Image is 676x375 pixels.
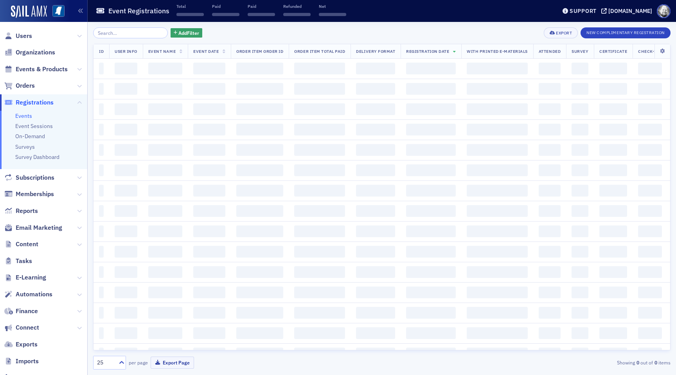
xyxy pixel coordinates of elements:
[4,48,55,57] a: Organizations
[638,266,662,278] span: ‌
[4,65,68,74] a: Events & Products
[356,327,395,339] span: ‌
[356,63,395,74] span: ‌
[572,124,588,135] span: ‌
[635,359,640,366] strong: 0
[99,246,104,258] span: ‌
[294,164,345,176] span: ‌
[539,348,561,359] span: ‌
[4,207,38,215] a: Reports
[148,164,182,176] span: ‌
[193,103,225,115] span: ‌
[638,144,662,156] span: ‌
[236,144,283,156] span: ‌
[539,307,561,319] span: ‌
[356,49,395,54] span: Delivery Format
[4,224,62,232] a: Email Marketing
[599,225,627,237] span: ‌
[16,307,38,316] span: Finance
[638,205,662,217] span: ‌
[599,348,627,359] span: ‌
[544,27,578,38] button: Export
[599,266,627,278] span: ‌
[115,103,137,115] span: ‌
[608,7,652,14] div: [DOMAIN_NAME]
[599,63,627,74] span: ‌
[212,13,239,16] span: ‌
[356,144,395,156] span: ‌
[148,83,182,95] span: ‌
[193,327,225,339] span: ‌
[148,63,182,74] span: ‌
[176,4,204,9] p: Total
[356,307,395,319] span: ‌
[99,124,104,135] span: ‌
[11,5,47,18] a: SailAMX
[193,307,225,319] span: ‌
[599,287,627,298] span: ‌
[193,144,225,156] span: ‌
[236,348,283,359] span: ‌
[356,164,395,176] span: ‌
[556,31,572,35] div: Export
[115,225,137,237] span: ‌
[581,29,671,36] a: New Complimentary Registration
[16,357,39,366] span: Imports
[16,224,62,232] span: Email Marketing
[406,164,456,176] span: ‌
[99,83,104,95] span: ‌
[467,124,528,135] span: ‌
[599,205,627,217] span: ‌
[406,63,456,74] span: ‌
[193,266,225,278] span: ‌
[572,348,588,359] span: ‌
[193,124,225,135] span: ‌
[294,225,345,237] span: ‌
[115,185,137,197] span: ‌
[115,246,137,258] span: ‌
[115,83,137,95] span: ‌
[15,133,45,140] a: On-Demand
[148,205,182,217] span: ‌
[539,164,561,176] span: ‌
[97,359,114,367] div: 25
[572,205,588,217] span: ‌
[236,266,283,278] span: ‌
[467,205,528,217] span: ‌
[467,225,528,237] span: ‌
[406,49,449,54] span: Registration Date
[638,124,662,135] span: ‌
[638,307,662,319] span: ‌
[599,83,627,95] span: ‌
[319,4,346,9] p: Net
[572,246,588,258] span: ‌
[15,123,53,130] a: Event Sessions
[148,266,182,278] span: ‌
[115,124,137,135] span: ‌
[99,287,104,298] span: ‌
[467,348,528,359] span: ‌
[638,63,662,74] span: ‌
[467,266,528,278] span: ‌
[356,246,395,258] span: ‌
[176,13,204,16] span: ‌
[467,246,528,258] span: ‌
[406,266,456,278] span: ‌
[356,266,395,278] span: ‌
[148,103,182,115] span: ‌
[638,225,662,237] span: ‌
[572,266,588,278] span: ‌
[4,323,39,332] a: Connect
[236,287,283,298] span: ‌
[572,83,588,95] span: ‌
[93,27,168,38] input: Search…
[356,124,395,135] span: ‌
[294,185,345,197] span: ‌
[406,144,456,156] span: ‌
[193,49,219,54] span: Event Date
[572,49,588,54] span: Survey
[406,205,456,217] span: ‌
[99,49,104,54] span: ID
[467,307,528,319] span: ‌
[99,225,104,237] span: ‌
